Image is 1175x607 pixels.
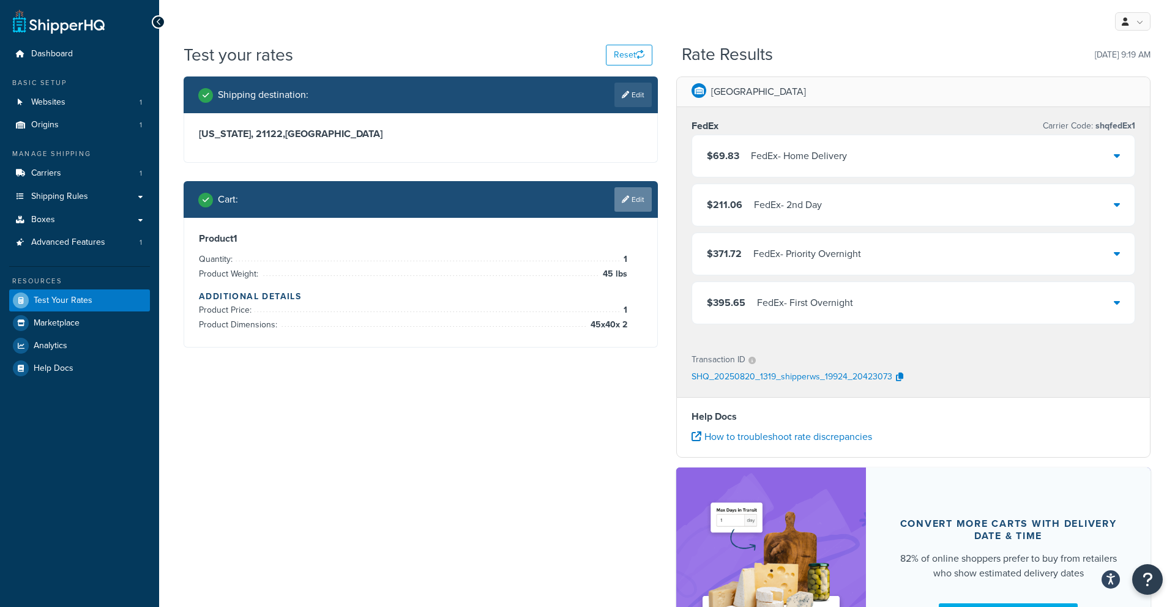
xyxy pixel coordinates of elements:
[31,49,73,59] span: Dashboard
[218,89,308,100] h2: Shipping destination :
[9,335,150,357] a: Analytics
[692,409,1135,424] h4: Help Docs
[895,518,1121,542] div: Convert more carts with delivery date & time
[1043,117,1135,135] p: Carrier Code:
[199,253,236,266] span: Quantity:
[9,149,150,159] div: Manage Shipping
[199,290,643,303] h4: Additional Details
[9,276,150,286] div: Resources
[9,231,150,254] li: Advanced Features
[895,551,1121,581] div: 82% of online shoppers prefer to buy from retailers who show estimated delivery dates
[9,185,150,208] a: Shipping Rules
[692,430,872,444] a: How to troubleshoot rate discrepancies
[9,114,150,136] li: Origins
[140,120,142,130] span: 1
[31,120,59,130] span: Origins
[1095,47,1151,64] p: [DATE] 9:19 AM
[9,162,150,185] li: Carriers
[31,97,65,108] span: Websites
[751,147,847,165] div: FedEx - Home Delivery
[682,45,773,64] h2: Rate Results
[614,187,652,212] a: Edit
[753,245,861,263] div: FedEx - Priority Overnight
[199,267,261,280] span: Product Weight:
[707,296,745,310] span: $395.65
[184,43,293,67] h1: Test your rates
[600,267,627,281] span: 45 lbs
[707,149,739,163] span: $69.83
[1093,119,1135,132] span: shqfedEx1
[9,231,150,254] a: Advanced Features1
[9,357,150,379] a: Help Docs
[9,91,150,114] a: Websites1
[621,252,627,267] span: 1
[9,114,150,136] a: Origins1
[31,215,55,225] span: Boxes
[9,43,150,65] a: Dashboard
[606,45,652,65] button: Reset
[9,312,150,334] a: Marketplace
[140,97,142,108] span: 1
[199,303,255,316] span: Product Price:
[9,162,150,185] a: Carriers1
[757,294,853,311] div: FedEx - First Overnight
[31,168,61,179] span: Carriers
[9,78,150,88] div: Basic Setup
[140,168,142,179] span: 1
[9,209,150,231] a: Boxes
[34,341,67,351] span: Analytics
[31,192,88,202] span: Shipping Rules
[34,363,73,374] span: Help Docs
[199,233,643,245] h3: Product 1
[9,289,150,311] a: Test Your Rates
[34,296,92,306] span: Test Your Rates
[218,194,238,205] h2: Cart :
[707,198,742,212] span: $211.06
[692,368,892,387] p: SHQ_20250820_1319_shipperws_19924_20423073
[621,303,627,318] span: 1
[587,318,627,332] span: 45 x 40 x 2
[1132,564,1163,595] button: Open Resource Center
[140,237,142,248] span: 1
[34,318,80,329] span: Marketplace
[9,91,150,114] li: Websites
[692,351,745,368] p: Transaction ID
[31,237,105,248] span: Advanced Features
[199,128,643,140] h3: [US_STATE], 21122 , [GEOGRAPHIC_DATA]
[692,120,718,132] h3: FedEx
[199,318,280,331] span: Product Dimensions:
[754,196,822,214] div: FedEx - 2nd Day
[614,83,652,107] a: Edit
[707,247,742,261] span: $371.72
[711,83,806,100] p: [GEOGRAPHIC_DATA]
